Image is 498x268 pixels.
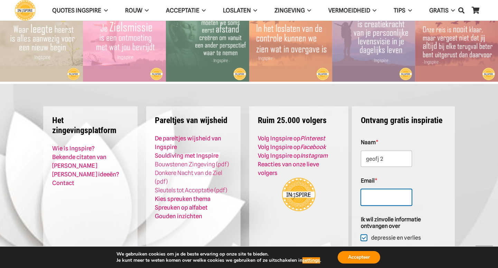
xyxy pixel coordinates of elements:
[155,187,227,194] a: Sleutels tot Acceptatie (pdf)
[155,115,227,125] strong: Pareltjes van wijsheid
[101,2,107,19] span: QUOTES INGSPIRE Menu
[300,144,326,150] em: Facebook
[449,2,455,19] span: GRATIS Menu
[394,7,405,14] span: TIPS
[258,161,319,176] a: Reacties van onze lieve volgers
[258,135,325,142] a: Volg Ingspire opPinterest
[199,2,206,19] span: Acceptatie Menu
[157,2,214,19] a: AcceptatieAcceptatie Menu
[258,144,326,150] a: Volg Ingspire opFacebook
[454,2,468,19] a: Zoeken
[155,161,229,168] a: Bouwstenen Zingeving (pdf)
[338,251,380,264] button: Accepteer
[274,7,305,14] span: Zingeving
[361,177,446,184] label: Email
[367,234,421,242] label: depressie en verlies
[429,7,449,14] span: GRATIS
[320,2,385,19] a: VERMOEIDHEIDVERMOEIDHEID Menu
[44,2,116,19] a: QUOTES INGSPIREQUOTES INGSPIRE Menu
[258,152,328,159] a: Volg Ingspire opInstagram
[258,115,327,125] strong: Ruim 25.000 volgers
[361,139,446,146] label: Naam
[385,2,420,19] a: TIPSTIPS Menu
[116,257,321,264] p: Je kunt meer te weten komen over welke cookies we gebruiken of ze uitschakelen in .
[52,115,116,135] strong: Het zingevingsplatform
[258,135,325,142] strong: Volg Ingspire op
[328,7,370,14] span: VERMOEIDHEID
[155,204,208,211] a: Spreuken op alfabet
[258,152,328,159] strong: Volg Ingspire op
[142,2,148,19] span: ROUW Menu
[370,2,376,19] span: VERMOEIDHEID Menu
[300,135,325,142] em: Pinterest
[52,179,74,186] a: Contact
[476,246,493,263] a: Terug naar top
[155,152,218,159] a: Souldiving met Ingspire
[361,216,446,229] legend: Ik wil zinvolle informatie ontvangen over
[125,7,142,14] span: ROUW
[281,177,316,212] img: Ingspire.nl - het zingevingsplatform!
[214,2,266,19] a: LoslatenLoslaten Menu
[155,169,222,185] a: Donkere Nacht van de Ziel (pdf)
[266,2,320,19] a: ZingevingZingeving Menu
[116,251,321,257] p: We gebruiken cookies om je de beste ervaring op onze site te bieden.
[251,2,257,19] span: Loslaten Menu
[52,7,101,14] span: QUOTES INGSPIRE
[155,195,210,202] a: Kies spreuken thema
[302,257,320,264] button: settings
[300,152,328,159] em: Instagram
[421,2,463,19] a: GRATISGRATIS Menu
[166,7,199,14] span: Acceptatie
[52,154,106,169] a: Bekende citaten van [PERSON_NAME]
[223,7,251,14] span: Loslaten
[155,135,221,150] a: De pareltjes wijsheid van Ingspire
[305,2,311,19] span: Zingeving Menu
[361,115,442,125] strong: Ontvang gratis inspiratie
[405,2,412,19] span: TIPS Menu
[116,2,157,19] a: ROUWROUW Menu
[52,145,95,152] a: Wie is Ingspire?
[155,213,202,220] a: Gouden inzichten
[52,171,119,178] a: [PERSON_NAME] ideeën?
